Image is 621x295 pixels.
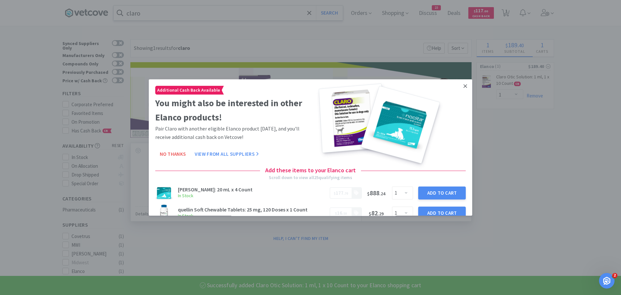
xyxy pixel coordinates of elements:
[155,96,308,125] h2: You might also be interested in other Elanco products!
[343,211,347,216] span: 50
[379,191,385,197] span: . 24
[155,148,190,161] button: No Thanks
[178,187,326,192] h3: [PERSON_NAME]: 20 mL x 4 Count
[334,190,348,196] span: .
[369,209,384,217] span: 82
[156,86,222,94] span: Additional Cash Back Available
[367,191,370,197] span: $
[369,211,371,217] span: $
[155,125,308,141] p: Pair Claro with another eligible Elanco product [DATE], and you'll receive additional cash back o...
[337,210,342,216] span: 16
[335,211,337,216] span: $
[269,174,352,181] div: Scroll down to view all 25 qualifying items
[260,166,361,175] h4: Add these items to your Elanco cart
[612,273,617,278] span: 2
[335,210,347,216] span: .
[336,190,343,196] span: 177
[599,273,615,289] iframe: Intercom live chat
[418,187,466,199] button: Add to Cart
[345,191,348,196] span: 70
[178,212,326,219] h6: In Stock
[178,207,326,212] h3: quellin Soft Chewable Tablets: 25 mg, 120 Doses x 1 Count
[367,189,385,197] span: 888
[155,204,173,222] img: 4ca9b2a51c0049c4a277343c6bd11400.png
[378,211,384,217] span: . 29
[178,192,326,199] h6: In Stock
[155,184,173,202] img: 4ddbc09d92594ce685731c9ea7de43fb.jpg
[334,191,336,196] span: $
[190,148,263,161] button: View From All Suppliers
[418,207,466,220] button: Add to Cart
